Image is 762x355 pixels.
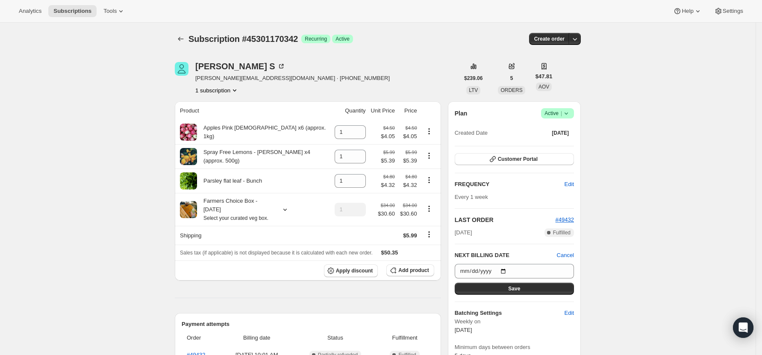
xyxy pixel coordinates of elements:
th: Order [182,328,221,347]
h2: Plan [455,109,468,118]
span: Apply discount [336,267,373,274]
span: ORDERS [500,87,522,93]
th: Product [175,101,332,120]
button: Apply discount [324,264,378,277]
button: [DATE] [547,127,574,139]
h2: LAST ORDER [455,216,556,224]
span: LTV [469,87,478,93]
button: 5 [505,72,518,84]
th: Price [397,101,420,120]
small: $4.80 [383,174,395,179]
h6: Batching Settings [455,309,565,317]
div: Spray Free Lemons - [PERSON_NAME] x4 (approx. 500g) [197,148,330,165]
small: Select your curated veg box. [203,215,268,221]
button: #49432 [556,216,574,224]
button: Product actions [422,175,436,185]
button: Settings [709,5,748,17]
button: Edit [559,177,579,191]
span: $239.06 [464,75,483,82]
button: Subscriptions [175,33,187,45]
button: Product actions [422,204,436,213]
span: | [561,110,562,117]
span: $50.35 [381,249,398,256]
th: Quantity [332,101,368,120]
img: product img [180,172,197,189]
span: $30.60 [378,210,395,218]
button: Subscriptions [48,5,97,17]
small: $4.50 [383,125,395,130]
button: Tools [98,5,130,17]
small: $4.80 [406,174,417,179]
button: Product actions [195,86,239,95]
span: Fulfilled [553,229,571,236]
span: Add product [398,267,429,274]
span: Customer Portal [498,156,538,163]
div: Parsley flat leaf - Bunch [197,177,262,185]
span: [DATE] [552,130,569,136]
div: Apples Pink [DEMOGRAPHIC_DATA] x6 (approx. 1kg) [197,124,330,141]
button: Help [668,5,707,17]
span: Create order [534,35,565,42]
span: [DATE] [455,228,472,237]
small: $5.99 [383,150,395,155]
span: $30.60 [400,210,417,218]
small: $34.00 [381,203,395,208]
span: Subscriptions [53,8,91,15]
span: Subscription #45301170342 [188,34,298,44]
button: Product actions [422,127,436,136]
h2: Payment attempts [182,320,434,328]
img: product img [180,124,197,141]
span: [PERSON_NAME][EMAIL_ADDRESS][DOMAIN_NAME] · [PHONE_NUMBER] [195,74,390,83]
span: $4.32 [381,181,395,189]
img: product img [180,148,197,165]
span: Billing date [224,334,290,342]
button: Save [455,283,574,295]
span: Martin S [175,62,188,76]
span: AOV [538,84,549,90]
button: Shipping actions [422,230,436,239]
span: 5 [510,75,513,82]
span: Edit [565,180,574,189]
span: $5.39 [400,157,417,165]
button: Product actions [422,151,436,160]
span: [DATE] [455,327,472,333]
small: $5.99 [406,150,417,155]
th: Unit Price [368,101,397,120]
button: Analytics [14,5,47,17]
span: Edit [565,309,574,317]
div: Open Intercom Messenger [733,317,753,338]
span: Settings [723,8,743,15]
span: $5.99 [403,232,417,239]
span: $47.81 [535,72,553,81]
span: Sales tax (if applicable) is not displayed because it is calculated with each new order. [180,250,373,256]
span: Analytics [19,8,41,15]
span: Help [682,8,693,15]
img: product img [180,201,197,218]
span: Status [295,334,375,342]
span: Weekly on [455,317,574,326]
span: Tools [103,8,117,15]
span: Every 1 week [455,194,488,200]
span: Recurring [305,35,327,42]
small: $34.00 [403,203,417,208]
button: Customer Portal [455,153,574,165]
h2: NEXT BILLING DATE [455,251,557,260]
th: Shipping [175,226,332,245]
span: $4.05 [400,132,417,141]
span: Fulfillment [381,334,429,342]
span: $4.32 [400,181,417,189]
h2: FREQUENCY [455,180,565,189]
span: Active [544,109,571,118]
span: Created Date [455,129,488,137]
button: Cancel [557,251,574,260]
small: $4.50 [406,125,417,130]
span: $4.05 [381,132,395,141]
button: Add product [386,264,434,276]
button: $239.06 [459,72,488,84]
span: Active [335,35,350,42]
div: Farmers Choice Box - [DATE] [197,197,274,222]
button: Edit [559,306,579,320]
a: #49432 [556,216,574,223]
